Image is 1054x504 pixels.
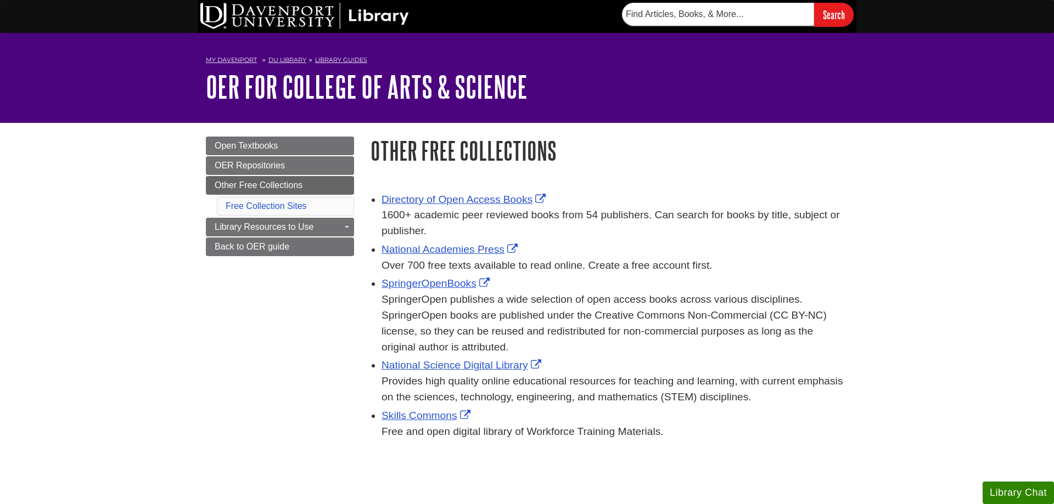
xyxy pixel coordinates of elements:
[206,137,354,256] div: Guide Page Menu
[382,424,848,440] div: Free and open digital library of Workforce Training Materials.
[382,194,548,205] a: Link opens in new window
[382,359,544,371] a: Link opens in new window
[382,278,492,289] a: Link opens in new window
[206,218,354,236] a: Library Resources to Use
[215,242,289,251] span: Back to OER guide
[206,55,257,65] a: My Davenport
[382,243,520,255] a: Link opens in new window
[226,201,307,211] a: Free Collection Sites
[268,56,306,64] a: DU Library
[215,161,285,170] span: OER Repositories
[215,222,314,231] span: Library Resources to Use
[382,207,848,239] div: 1600+ academic peer reviewed books from 54 publishers. Can search for books by title, subject or ...
[206,156,354,175] a: OER Repositories
[215,180,302,190] span: Other Free Collections
[206,176,354,195] a: Other Free Collections
[315,56,367,64] a: Library Guides
[382,410,473,421] a: Link opens in new window
[206,53,848,70] nav: breadcrumb
[983,482,1054,504] button: Library Chat
[382,258,848,274] div: Over 700 free texts available to read online. Create a free account first.
[622,3,854,26] form: Searches DU Library's articles, books, and more
[371,137,848,165] h1: Other Free Collections
[206,237,354,256] a: Back to OER guide
[814,3,854,26] input: Search
[382,373,848,405] div: Provides high quality online educational resources for teaching and learning, with current emphas...
[215,141,278,150] span: Open Textbooks
[382,292,848,355] div: SpringerOpen publishes a wide selection of open access books across various disciplines. Springer...
[622,3,814,26] input: Find Articles, Books, & More...
[200,3,409,29] img: DU Library
[206,137,354,155] a: Open Textbooks
[206,70,528,104] a: OER for College of Arts & Science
